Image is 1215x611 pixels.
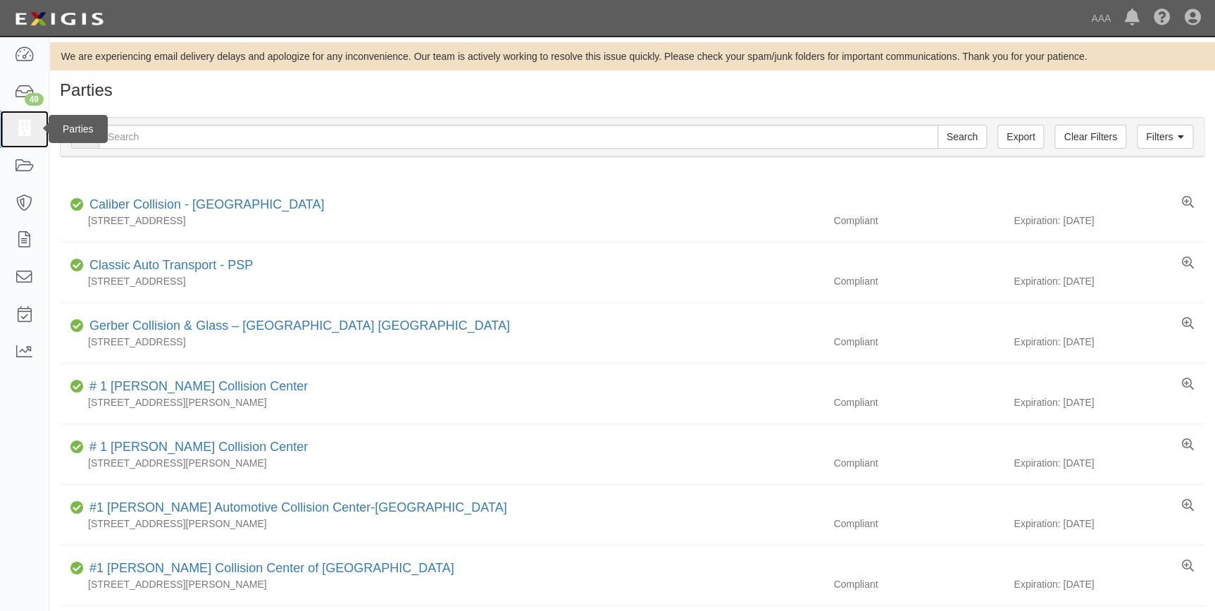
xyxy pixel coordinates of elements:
[70,200,84,210] i: Compliant
[1182,317,1194,331] a: View results summary
[823,335,1014,349] div: Compliant
[60,81,1204,99] h1: Parties
[1014,335,1204,349] div: Expiration: [DATE]
[70,564,84,574] i: Compliant
[84,560,454,578] div: #1 Cochran Collision Center of Greensburg
[1014,577,1204,591] div: Expiration: [DATE]
[1014,214,1204,228] div: Expiration: [DATE]
[84,317,510,335] div: Gerber Collision & Glass – Houston Brighton
[89,319,510,333] a: Gerber Collision & Glass – [GEOGRAPHIC_DATA] [GEOGRAPHIC_DATA]
[60,517,823,531] div: [STREET_ADDRESS][PERSON_NAME]
[49,115,108,143] div: Parties
[60,577,823,591] div: [STREET_ADDRESS][PERSON_NAME]
[1014,517,1204,531] div: Expiration: [DATE]
[70,443,84,452] i: Compliant
[84,438,308,457] div: # 1 Cochran Collision Center
[89,440,308,454] a: # 1 [PERSON_NAME] Collision Center
[70,382,84,392] i: Compliant
[89,561,454,575] a: #1 [PERSON_NAME] Collision Center of [GEOGRAPHIC_DATA]
[84,196,324,214] div: Caliber Collision - Gainesville
[1182,378,1194,392] a: View results summary
[11,6,108,32] img: logo-5460c22ac91f19d4615b14bd174203de0afe785f0fc80cf4dbbc73dc1793850b.png
[1084,4,1118,32] a: AAA
[1014,456,1204,470] div: Expiration: [DATE]
[84,257,253,275] div: Classic Auto Transport - PSP
[1182,257,1194,271] a: View results summary
[1054,125,1126,149] a: Clear Filters
[1182,438,1194,452] a: View results summary
[1182,196,1194,210] a: View results summary
[1182,560,1194,574] a: View results summary
[937,125,987,149] input: Search
[1154,10,1171,27] i: Help Center - Complianz
[997,125,1044,149] a: Export
[70,321,84,331] i: Compliant
[60,335,823,349] div: [STREET_ADDRESS]
[84,499,507,517] div: #1 Cochran Automotive Collision Center-Monroeville
[823,274,1014,288] div: Compliant
[1182,499,1194,513] a: View results summary
[823,517,1014,531] div: Compliant
[89,500,507,514] a: #1 [PERSON_NAME] Automotive Collision Center-[GEOGRAPHIC_DATA]
[823,395,1014,409] div: Compliant
[89,258,253,272] a: Classic Auto Transport - PSP
[823,577,1014,591] div: Compliant
[60,456,823,470] div: [STREET_ADDRESS][PERSON_NAME]
[70,261,84,271] i: Compliant
[89,379,308,393] a: # 1 [PERSON_NAME] Collision Center
[99,125,938,149] input: Search
[60,395,823,409] div: [STREET_ADDRESS][PERSON_NAME]
[823,214,1014,228] div: Compliant
[70,503,84,513] i: Compliant
[823,456,1014,470] div: Compliant
[1137,125,1193,149] a: Filters
[60,274,823,288] div: [STREET_ADDRESS]
[60,214,823,228] div: [STREET_ADDRESS]
[25,93,44,106] div: 49
[84,378,308,396] div: # 1 Cochran Collision Center
[1014,274,1204,288] div: Expiration: [DATE]
[49,49,1215,63] div: We are experiencing email delivery delays and apologize for any inconvenience. Our team is active...
[89,197,324,211] a: Caliber Collision - [GEOGRAPHIC_DATA]
[1014,395,1204,409] div: Expiration: [DATE]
